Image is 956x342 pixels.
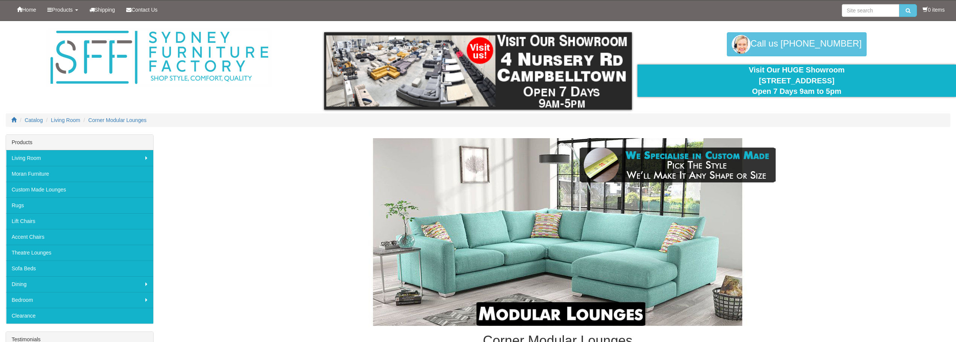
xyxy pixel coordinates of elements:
a: Sofa Beds [6,261,153,276]
span: Home [22,7,36,13]
a: Living Room [51,117,80,123]
a: Living Room [6,150,153,166]
a: Contact Us [121,0,163,19]
div: Visit Our HUGE Showroom [STREET_ADDRESS] Open 7 Days 9am to 5pm [643,65,950,97]
a: Bedroom [6,292,153,308]
a: Corner Modular Lounges [88,117,146,123]
input: Site search [842,4,899,17]
span: Products [52,7,72,13]
a: Rugs [6,197,153,213]
a: Lift Chairs [6,213,153,229]
a: Shipping [84,0,121,19]
a: Clearance [6,308,153,324]
div: Products [6,135,153,150]
a: Theatre Lounges [6,245,153,261]
li: 0 items [923,6,945,14]
span: Shipping [95,7,115,13]
img: Corner Modular Lounges [332,138,783,326]
img: Sydney Furniture Factory [47,29,272,87]
a: Moran Furniture [6,166,153,182]
span: Contact Us [131,7,157,13]
img: showroom.gif [324,32,631,110]
a: Accent Chairs [6,229,153,245]
a: Products [42,0,83,19]
a: Home [11,0,42,19]
a: Dining [6,276,153,292]
a: Catalog [25,117,43,123]
a: Custom Made Lounges [6,182,153,197]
